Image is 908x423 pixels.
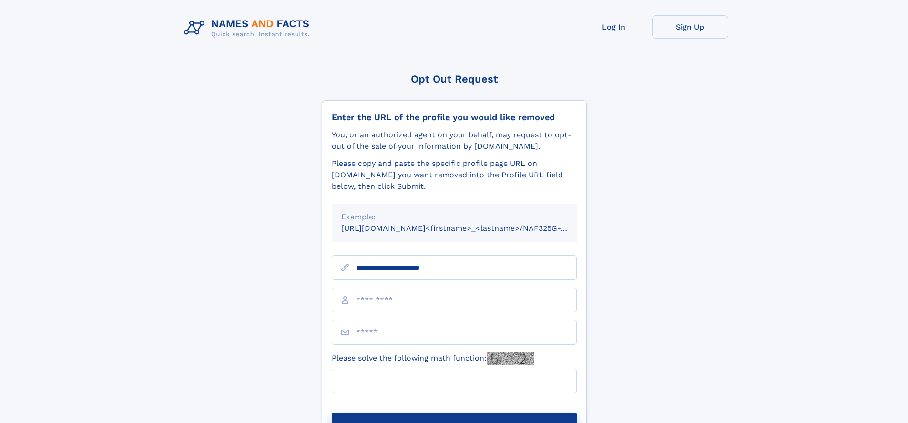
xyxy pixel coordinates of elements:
div: Please copy and paste the specific profile page URL on [DOMAIN_NAME] you want removed into the Pr... [332,158,577,192]
a: Log In [576,15,652,39]
img: Logo Names and Facts [180,15,317,41]
div: You, or an authorized agent on your behalf, may request to opt-out of the sale of your informatio... [332,129,577,152]
div: Enter the URL of the profile you would like removed [332,112,577,123]
div: Opt Out Request [322,73,587,85]
small: [URL][DOMAIN_NAME]<firstname>_<lastname>/NAF325G-xxxxxxxx [341,224,595,233]
div: Example: [341,211,567,223]
label: Please solve the following math function: [332,352,534,365]
a: Sign Up [652,15,728,39]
